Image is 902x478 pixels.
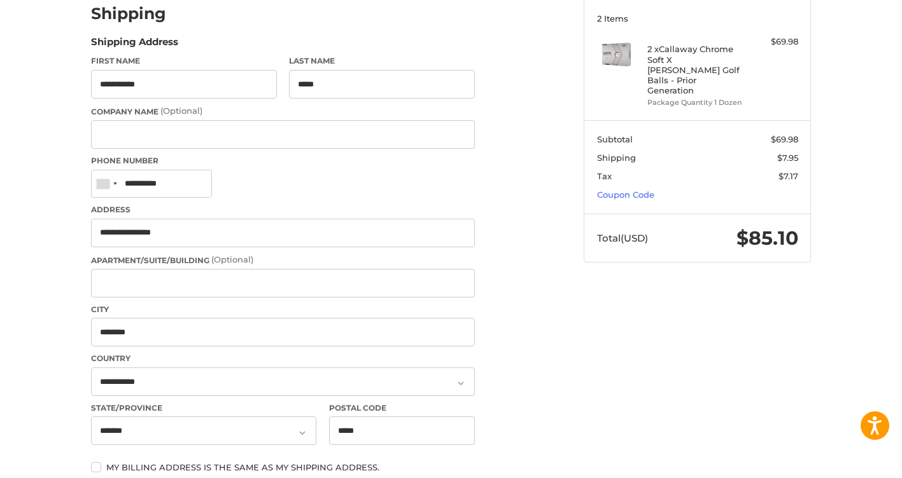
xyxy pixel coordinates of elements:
[91,304,475,315] label: City
[91,204,475,215] label: Address
[597,189,654,200] a: Coupon Code
[91,105,475,118] label: Company Name
[797,444,902,478] iframe: Google Customer Reviews
[160,106,202,116] small: (Optional)
[597,134,633,144] span: Subtotal
[91,55,277,67] label: First Name
[647,97,745,108] li: Package Quantity 1 Dozen
[289,55,475,67] label: Last Name
[91,402,316,414] label: State/Province
[597,153,636,163] span: Shipping
[329,402,476,414] label: Postal Code
[211,254,253,264] small: (Optional)
[91,4,166,24] h2: Shipping
[647,44,745,95] h4: 2 x Callaway Chrome Soft X [PERSON_NAME] Golf Balls - Prior Generation
[748,36,798,48] div: $69.98
[736,226,798,250] span: $85.10
[777,153,798,163] span: $7.95
[91,155,475,167] label: Phone Number
[771,134,798,144] span: $69.98
[597,171,612,181] span: Tax
[91,353,475,364] label: Country
[91,254,475,266] label: Apartment/Suite/Building
[597,232,648,244] span: Total (USD)
[91,35,178,55] legend: Shipping Address
[597,13,798,24] h3: 2 Items
[779,171,798,181] span: $7.17
[91,462,475,472] label: My billing address is the same as my shipping address.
